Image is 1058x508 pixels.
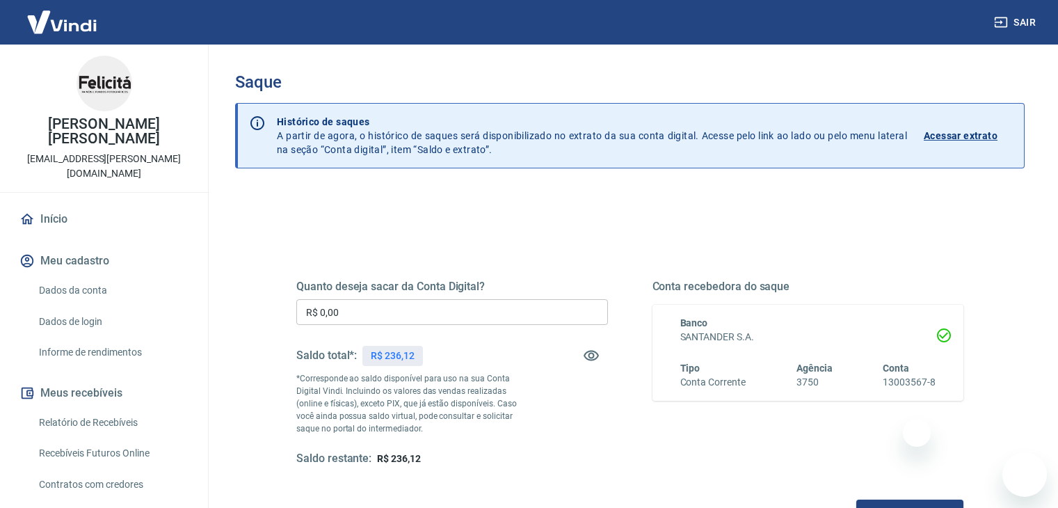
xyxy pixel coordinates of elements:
[33,338,191,367] a: Informe de rendimentos
[796,375,833,390] h6: 3750
[371,349,415,363] p: R$ 236,12
[796,363,833,374] span: Agência
[11,117,197,146] p: [PERSON_NAME] [PERSON_NAME]
[296,349,357,363] h5: Saldo total*:
[11,152,197,181] p: [EMAIL_ADDRESS][PERSON_NAME][DOMAIN_NAME]
[924,129,997,143] p: Acessar extrato
[17,246,191,276] button: Meu cadastro
[680,363,700,374] span: Tipo
[991,10,1041,35] button: Sair
[33,408,191,437] a: Relatório de Recebíveis
[296,372,530,435] p: *Corresponde ao saldo disponível para uso na sua Conta Digital Vindi. Incluindo os valores das ve...
[296,280,608,294] h5: Quanto deseja sacar da Conta Digital?
[17,1,107,43] img: Vindi
[33,470,191,499] a: Contratos com credores
[277,115,907,129] p: Histórico de saques
[1002,452,1047,497] iframe: Botão para abrir a janela de mensagens
[17,378,191,408] button: Meus recebíveis
[924,115,1013,157] a: Acessar extrato
[652,280,964,294] h5: Conta recebedora do saque
[377,453,421,464] span: R$ 236,12
[33,276,191,305] a: Dados da conta
[680,317,708,328] span: Banco
[903,419,931,447] iframe: Fechar mensagem
[235,72,1025,92] h3: Saque
[680,330,936,344] h6: SANTANDER S.A.
[277,115,907,157] p: A partir de agora, o histórico de saques será disponibilizado no extrato da sua conta digital. Ac...
[33,439,191,468] a: Recebíveis Futuros Online
[680,375,746,390] h6: Conta Corrente
[883,375,936,390] h6: 13003567-8
[77,56,132,111] img: 7b69901b-a704-4640-828a-1777174df25c.jpeg
[17,204,191,235] a: Início
[296,452,371,466] h5: Saldo restante:
[33,308,191,336] a: Dados de login
[883,363,909,374] span: Conta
